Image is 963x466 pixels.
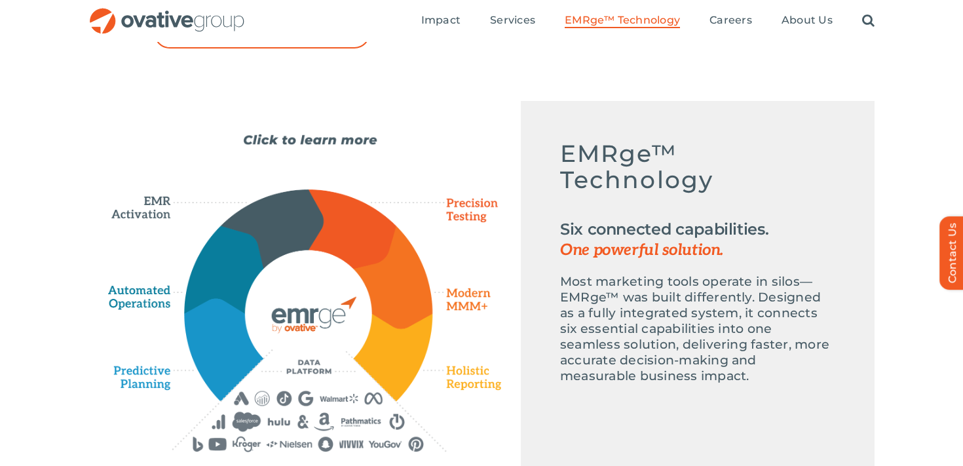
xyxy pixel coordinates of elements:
[560,219,835,261] h2: Six connected capabilities.
[560,274,835,384] p: Most marketing tools operate in silos—EMRge™ was built differently. Designed as a fully integrate...
[439,363,502,393] path: Holistic Reporting
[490,14,535,27] span: Services
[309,190,396,269] path: Precision Testing
[354,225,433,328] path: Modern MMM+
[565,14,680,28] a: EMRge™ Technology
[421,14,461,27] span: Impact
[709,14,752,27] span: Careers
[115,359,195,397] path: Predictive Planning
[490,14,535,28] a: Services
[782,14,833,28] a: About Us
[560,240,835,261] span: One powerful solution.
[88,7,246,19] a: OG_Full_horizontal_RGB
[421,14,461,28] a: Impact
[709,14,752,28] a: Careers
[782,14,833,27] span: About Us
[430,193,502,228] path: Precision Testing
[108,271,176,311] path: Automated Operations
[434,282,500,320] path: Modern MMM+
[221,189,323,267] path: EMR Activation
[560,140,835,206] h5: EMRge™ Technology
[244,250,371,377] path: EMERGE Technology
[185,226,265,314] path: Automated Operations
[354,314,432,400] path: Holistic Reporting
[862,14,875,28] a: Search
[565,14,680,27] span: EMRge™ Technology
[185,299,263,399] path: Predictive Planning
[108,176,183,220] path: EMR Activation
